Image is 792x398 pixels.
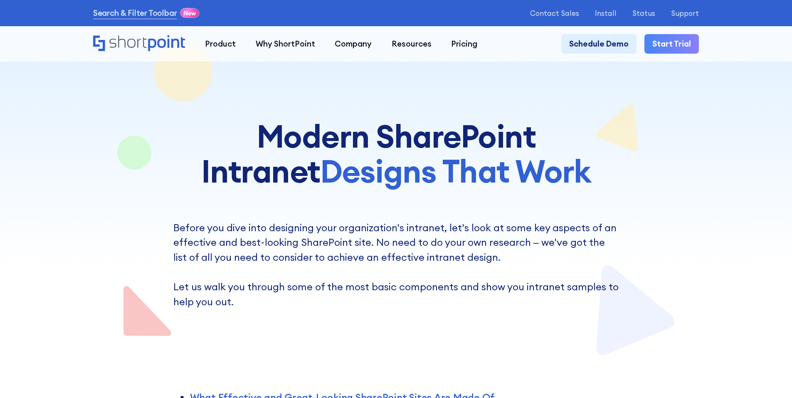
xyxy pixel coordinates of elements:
a: Contact Sales [530,9,579,17]
div: Pricing [451,38,477,50]
div: Resources [392,38,432,50]
a: Company [325,34,382,54]
h1: Modern SharePoint Intranet [173,119,619,189]
a: Search & Filter Toolbar [93,7,177,19]
div: Company [335,38,372,50]
div: Product [205,38,236,50]
a: Resources [382,34,442,54]
a: Schedule Demo [561,34,637,54]
a: Install [595,9,617,17]
a: Start Trial [644,34,699,54]
a: Support [671,9,699,17]
a: Pricing [442,34,488,54]
span: Designs That Work [320,151,591,191]
a: Product [195,34,246,54]
a: Status [632,9,655,17]
p: Before you dive into designing your organization's intranet, let's look at some key aspects of an... [173,220,619,309]
a: Home [93,35,185,52]
iframe: Chat Widget [750,358,792,398]
div: Why ShortPoint [256,38,315,50]
a: Why ShortPoint [246,34,325,54]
